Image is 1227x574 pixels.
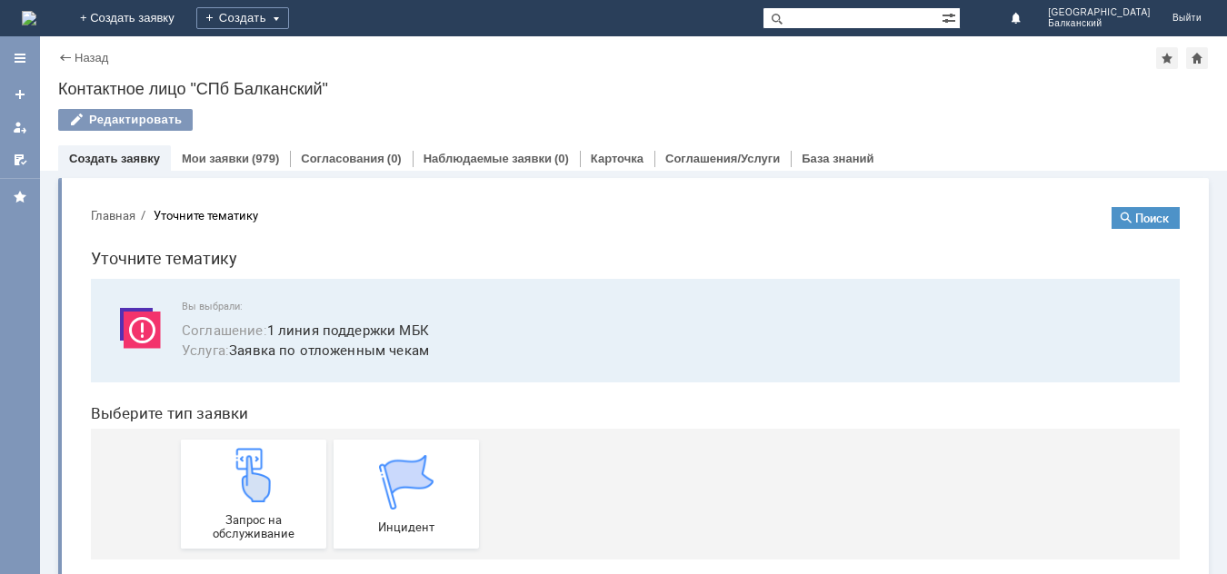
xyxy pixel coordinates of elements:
[110,321,244,348] span: Запрос на обслуживание
[424,152,552,165] a: Наблюдаемые заявки
[5,113,35,142] a: Мои заявки
[1035,15,1103,36] button: Поиск
[303,262,357,317] img: get067d4ba7cf7247ad92597448b2db9300
[1048,18,1151,29] span: Балканский
[5,145,35,174] a: Мои согласования
[252,152,279,165] div: (979)
[77,16,182,30] div: Уточните тематику
[105,247,250,356] a: Запрос на обслуживание
[1156,47,1178,69] div: Добавить в избранное
[105,128,191,146] span: Соглашение :
[591,152,643,165] a: Карточка
[5,80,35,109] a: Создать заявку
[1048,7,1151,18] span: [GEOGRAPHIC_DATA]
[15,212,1103,230] header: Выберите тип заявки
[22,11,36,25] a: Перейти на домашнюю страницу
[105,127,353,148] button: Соглашение:1 линия поддержки МБК
[150,255,204,310] img: get23c147a1b4124cbfa18e19f2abec5e8f
[105,147,1082,168] span: Заявка по отложенным чекам
[257,247,403,356] a: Инцидент
[105,148,153,166] span: Услуга :
[75,51,108,64] a: Назад
[1186,47,1208,69] div: Сделать домашней страницей
[69,152,160,165] a: Создать заявку
[942,8,960,25] span: Расширенный поиск
[15,15,59,31] button: Главная
[802,152,873,165] a: База знаний
[665,152,780,165] a: Соглашения/Услуги
[36,108,91,163] img: svg%3E
[182,152,249,165] a: Мои заявки
[22,11,36,25] img: logo
[58,80,1209,98] div: Контактное лицо "СПб Балканский"
[15,53,1103,79] h1: Уточните тематику
[105,108,1082,120] span: Вы выбрали:
[263,328,397,341] span: Инцидент
[554,152,569,165] div: (0)
[387,152,402,165] div: (0)
[196,7,289,29] div: Создать
[301,152,384,165] a: Согласования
